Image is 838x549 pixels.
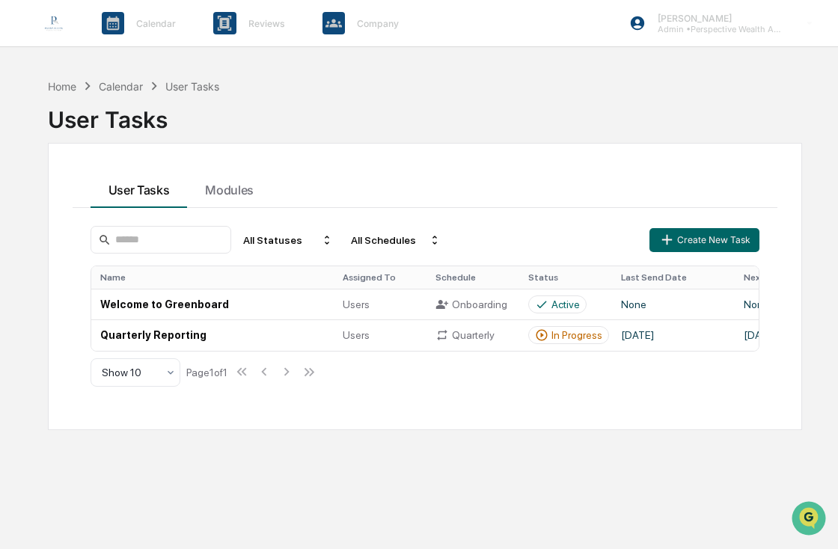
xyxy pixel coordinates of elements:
th: Status [519,266,612,289]
p: Admin • Perspective Wealth Advisors [646,24,785,34]
div: All Schedules [345,228,447,252]
td: [DATE] [612,319,735,350]
p: [PERSON_NAME] [646,13,785,24]
a: 🗄️Attestations [103,183,192,209]
div: 🔎 [15,218,27,230]
p: Company [345,18,406,29]
a: 🖐️Preclearance [9,183,103,209]
span: Data Lookup [30,217,94,232]
p: Calendar [124,18,183,29]
div: Onboarding [435,298,510,311]
td: Quarterly Reporting [91,319,334,350]
div: User Tasks [48,94,802,133]
a: Powered byPylon [105,253,181,265]
button: Create New Task [649,228,759,252]
td: Welcome to Greenboard [91,289,334,319]
div: In Progress [551,329,602,341]
button: Start new chat [254,119,272,137]
div: Calendar [99,80,143,93]
div: User Tasks [165,80,219,93]
div: Page 1 of 1 [186,366,227,378]
td: None [612,289,735,319]
div: 🗄️ [108,190,120,202]
span: Preclearance [30,188,97,203]
div: Start new chat [51,114,245,129]
button: Modules [187,168,272,208]
div: Active [551,298,580,310]
span: Attestations [123,188,186,203]
div: Home [48,80,76,93]
th: Last Send Date [612,266,735,289]
span: Users [343,329,370,341]
button: User Tasks [91,168,188,208]
img: 1746055101610-c473b297-6a78-478c-a979-82029cc54cd1 [15,114,42,141]
p: How can we help? [15,31,272,55]
img: logo [36,5,72,41]
a: 🔎Data Lookup [9,211,100,238]
th: Schedule [426,266,519,289]
p: Reviews [236,18,293,29]
span: Users [343,298,370,310]
div: Quarterly [435,328,510,342]
iframe: Open customer support [790,500,831,540]
th: Name [91,266,334,289]
th: Assigned To [334,266,426,289]
div: We're available if you need us! [51,129,189,141]
div: 🖐️ [15,190,27,202]
div: All Statuses [237,228,339,252]
span: Pylon [149,254,181,265]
